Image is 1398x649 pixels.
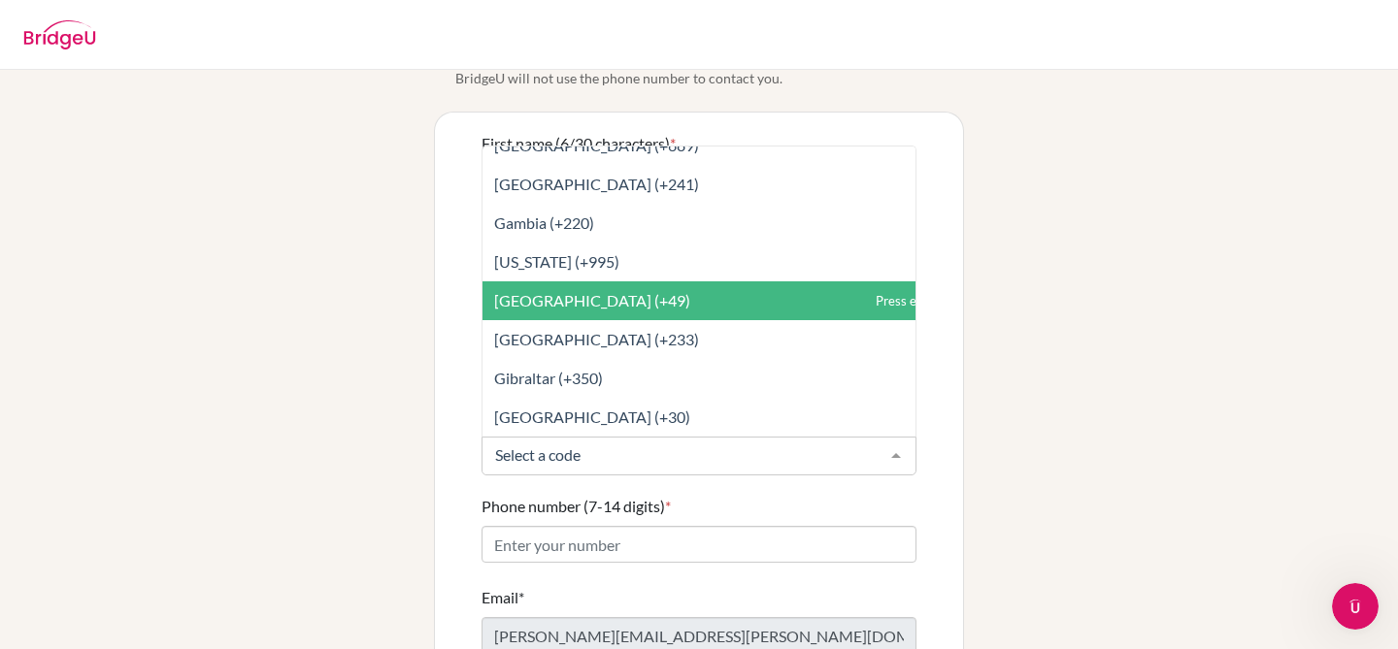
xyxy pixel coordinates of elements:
[482,495,671,518] label: Phone number (7-14 digits)
[1332,583,1379,630] iframe: Intercom live chat
[490,445,877,465] input: Select a code
[23,20,96,49] img: BridgeU logo
[482,586,524,609] label: Email*
[494,330,699,348] span: [GEOGRAPHIC_DATA] (+233)
[494,291,690,309] span: [GEOGRAPHIC_DATA] (+49)
[482,526,916,563] input: Enter your number
[482,132,676,155] label: First name (6/30 characters)
[494,175,699,193] span: [GEOGRAPHIC_DATA] (+241)
[494,369,603,387] span: Gibraltar (+350)
[494,213,594,232] span: Gambia (+220)
[494,252,619,271] span: [US_STATE] (+995)
[494,407,690,426] span: [GEOGRAPHIC_DATA] (+30)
